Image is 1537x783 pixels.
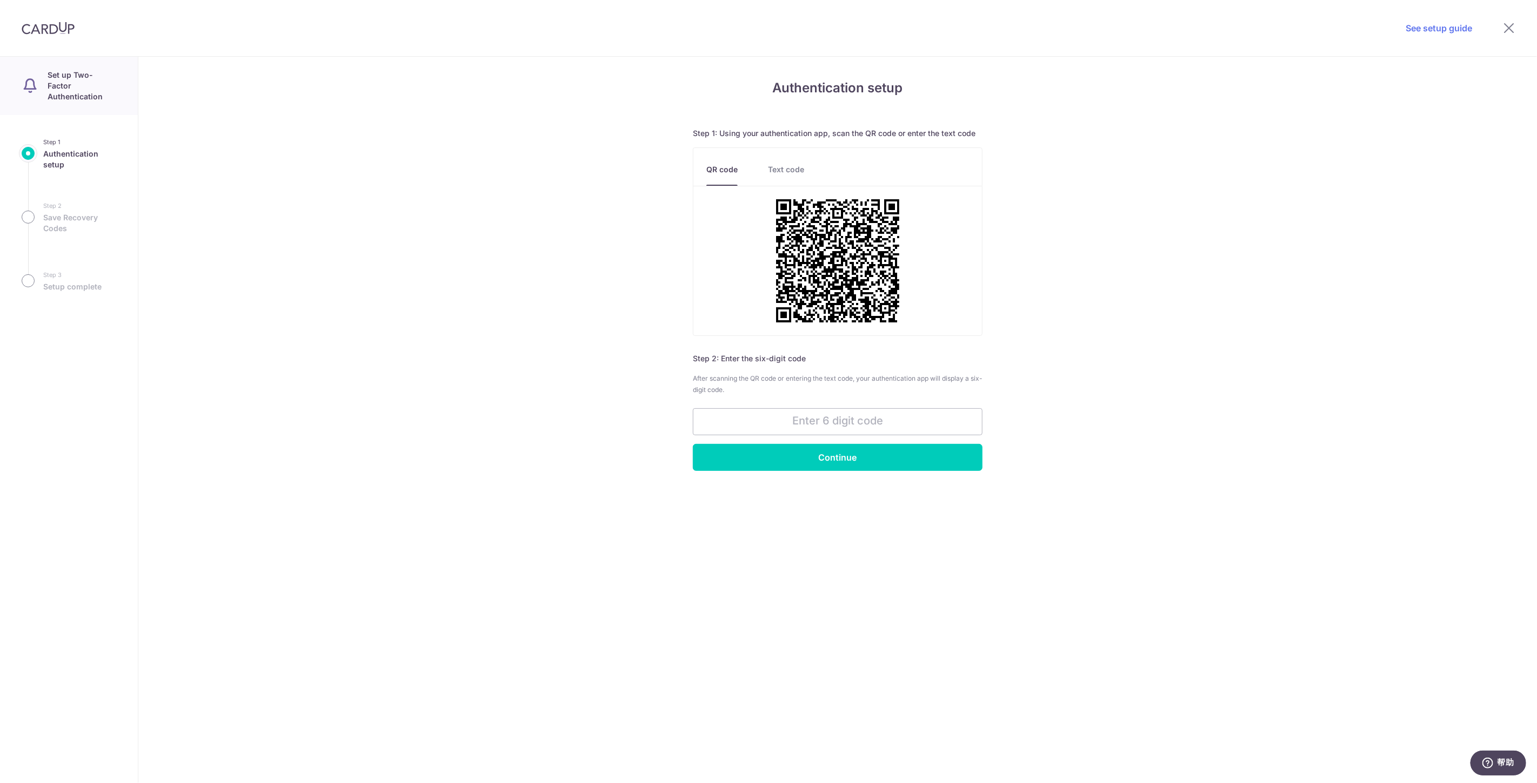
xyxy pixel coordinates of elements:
h6: Step 1: Using your authentication app, scan the QR code or enter the text code [693,128,983,139]
p: Set up Two-Factor Authentication [48,70,116,102]
h4: Authentication setup [693,78,983,98]
span: After scanning the QR code or entering the text code, your authentication app will display a six-... [693,374,983,394]
small: Step 1 [43,137,116,147]
small: Step 2 [43,200,116,211]
a: See setup guide [1406,22,1472,35]
iframe: 打开一个小组件，您可以在其中找到更多信息 [1470,751,1526,778]
span: 帮助 [28,7,44,17]
h6: Step 2: Enter the six-digit code [693,353,983,364]
span: Authentication setup [43,148,116,170]
small: Step 3 [43,269,102,280]
a: Text code [768,164,804,186]
img: CardUp [22,22,75,35]
input: Enter 6 digit code [693,408,983,435]
input: Continue [693,444,983,471]
span: Save Recovery Codes [43,212,116,234]
a: QR code [706,164,738,186]
span: Setup complete [43,281,102,292]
